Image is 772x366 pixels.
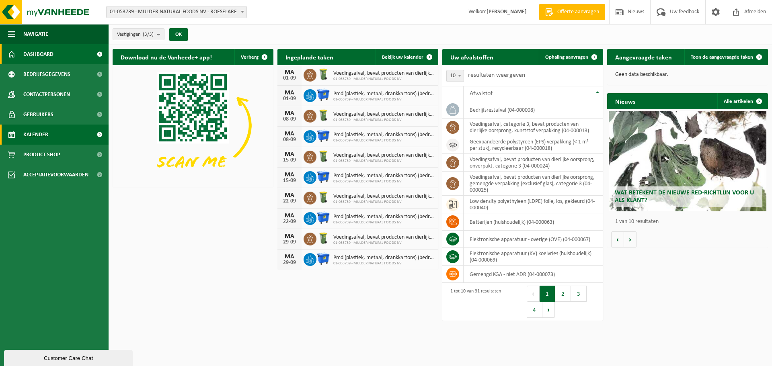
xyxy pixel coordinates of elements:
span: Contactpersonen [23,84,70,104]
h2: Download nu de Vanheede+ app! [113,49,220,65]
span: 01-053739 - MULDER NATURAL FOODS NV [333,179,434,184]
span: Pmd (plastiek, metaal, drankkartons) (bedrijven) [333,132,434,138]
span: 01-053739 - MULDER NATURAL FOODS NV [333,159,434,164]
div: 22-09 [281,219,298,225]
span: Acceptatievoorwaarden [23,165,88,185]
div: MA [281,172,298,178]
label: resultaten weergeven [468,72,525,78]
h2: Ingeplande taken [277,49,341,65]
a: Bekijk uw kalender [376,49,437,65]
h2: Uw afvalstoffen [442,49,501,65]
div: MA [281,213,298,219]
img: WB-0140-HPE-GN-50 [316,67,330,81]
div: 29-09 [281,239,298,245]
span: Offerte aanvragen [555,8,601,16]
button: Next [542,302,555,318]
span: Product Shop [23,145,60,165]
td: voedingsafval, bevat producten van dierlijke oorsprong, onverpakt, categorie 3 (04-000024) [464,154,603,172]
img: Download de VHEPlus App [113,65,273,186]
td: low density polyethyleen (LDPE) folie, los, gekleurd (04-000040) [464,196,603,213]
p: Geen data beschikbaar. [615,72,760,78]
p: 1 van 10 resultaten [615,219,764,225]
a: Wat betekent de nieuwe RED-richtlijn voor u als klant? [609,111,766,211]
div: MA [281,69,298,76]
div: 08-09 [281,137,298,143]
div: 1 tot 10 van 31 resultaten [446,285,501,319]
h2: Aangevraagde taken [607,49,680,65]
td: voedingsafval, bevat producten van dierlijke oorsprong, gemengde verpakking (exclusief glas), cat... [464,172,603,196]
button: 3 [571,286,587,302]
button: Volgende [624,231,636,247]
span: Voedingsafval, bevat producten van dierlijke oorsprong, onverpakt, categorie 3 [333,193,434,200]
img: WB-1100-HPE-BE-01 [316,88,330,102]
span: Wat betekent de nieuwe RED-richtlijn voor u als klant? [615,190,754,204]
span: 01-053739 - MULDER NATURAL FOODS NV [333,118,434,123]
span: Voedingsafval, bevat producten van dierlijke oorsprong, onverpakt, categorie 3 [333,70,434,77]
span: 01-053739 - MULDER NATURAL FOODS NV [333,77,434,82]
button: Previous [527,286,540,302]
button: Vorige [611,231,624,247]
span: 01-053739 - MULDER NATURAL FOODS NV [333,241,434,245]
span: Voedingsafval, bevat producten van dierlijke oorsprong, onverpakt, categorie 3 [333,111,434,118]
a: Toon de aangevraagde taken [684,49,767,65]
div: 08-09 [281,117,298,122]
span: Bedrijfsgegevens [23,64,70,84]
span: Pmd (plastiek, metaal, drankkartons) (bedrijven) [333,214,434,220]
count: (3/3) [143,32,154,37]
img: WB-1100-HPE-BE-01 [316,170,330,184]
button: OK [169,28,188,41]
span: Afvalstof [470,90,493,97]
span: 01-053739 - MULDER NATURAL FOODS NV - ROESELARE [107,6,246,18]
span: 10 [446,70,464,82]
div: 29-09 [281,260,298,266]
button: Verberg [234,49,273,65]
td: batterijen (huishoudelijk) (04-000063) [464,213,603,231]
span: Vestigingen [117,29,154,41]
iframe: chat widget [4,348,134,366]
div: MA [281,90,298,96]
div: MA [281,131,298,137]
div: 01-09 [281,96,298,102]
span: 01-053739 - MULDER NATURAL FOODS NV [333,200,434,204]
img: WB-1100-HPE-BE-01 [316,211,330,225]
span: 01-053739 - MULDER NATURAL FOODS NV [333,261,434,266]
span: 01-053739 - MULDER NATURAL FOODS NV [333,138,434,143]
div: 22-09 [281,198,298,204]
span: Pmd (plastiek, metaal, drankkartons) (bedrijven) [333,173,434,179]
span: Bekijk uw kalender [382,55,423,60]
span: 10 [447,70,464,82]
span: Pmd (plastiek, metaal, drankkartons) (bedrijven) [333,255,434,261]
span: Ophaling aanvragen [545,55,588,60]
div: MA [281,233,298,239]
button: Vestigingen(3/3) [113,28,164,40]
span: Pmd (plastiek, metaal, drankkartons) (bedrijven) [333,91,434,97]
h2: Nieuws [607,93,643,109]
td: voedingsafval, categorie 3, bevat producten van dierlijke oorsprong, kunststof verpakking (04-000... [464,119,603,136]
td: bedrijfsrestafval (04-000008) [464,101,603,119]
span: Kalender [23,125,48,145]
span: Voedingsafval, bevat producten van dierlijke oorsprong, onverpakt, categorie 3 [333,234,434,241]
span: Dashboard [23,44,53,64]
span: 01-053739 - MULDER NATURAL FOODS NV [333,220,434,225]
img: WB-0140-HPE-GN-50 [316,231,330,245]
div: MA [281,192,298,198]
td: gemengd KGA - niet ADR (04-000073) [464,266,603,283]
div: 15-09 [281,157,298,163]
span: 01-053739 - MULDER NATURAL FOODS NV [333,97,434,102]
td: elektronische apparatuur (KV) koelvries (huishoudelijk) (04-000069) [464,248,603,266]
div: 15-09 [281,178,298,184]
div: 01-09 [281,76,298,81]
td: geëxpandeerde polystyreen (EPS) verpakking (< 1 m² per stuk), recycleerbaar (04-000018) [464,136,603,154]
span: 01-053739 - MULDER NATURAL FOODS NV - ROESELARE [106,6,247,18]
div: MA [281,151,298,157]
span: Toon de aangevraagde taken [691,55,753,60]
span: Verberg [241,55,259,60]
strong: [PERSON_NAME] [487,9,527,15]
span: Voedingsafval, bevat producten van dierlijke oorsprong, onverpakt, categorie 3 [333,152,434,159]
a: Offerte aanvragen [539,4,605,20]
button: 2 [555,286,571,302]
div: MA [281,110,298,117]
img: WB-0140-HPE-GN-50 [316,149,330,163]
a: Ophaling aanvragen [539,49,602,65]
